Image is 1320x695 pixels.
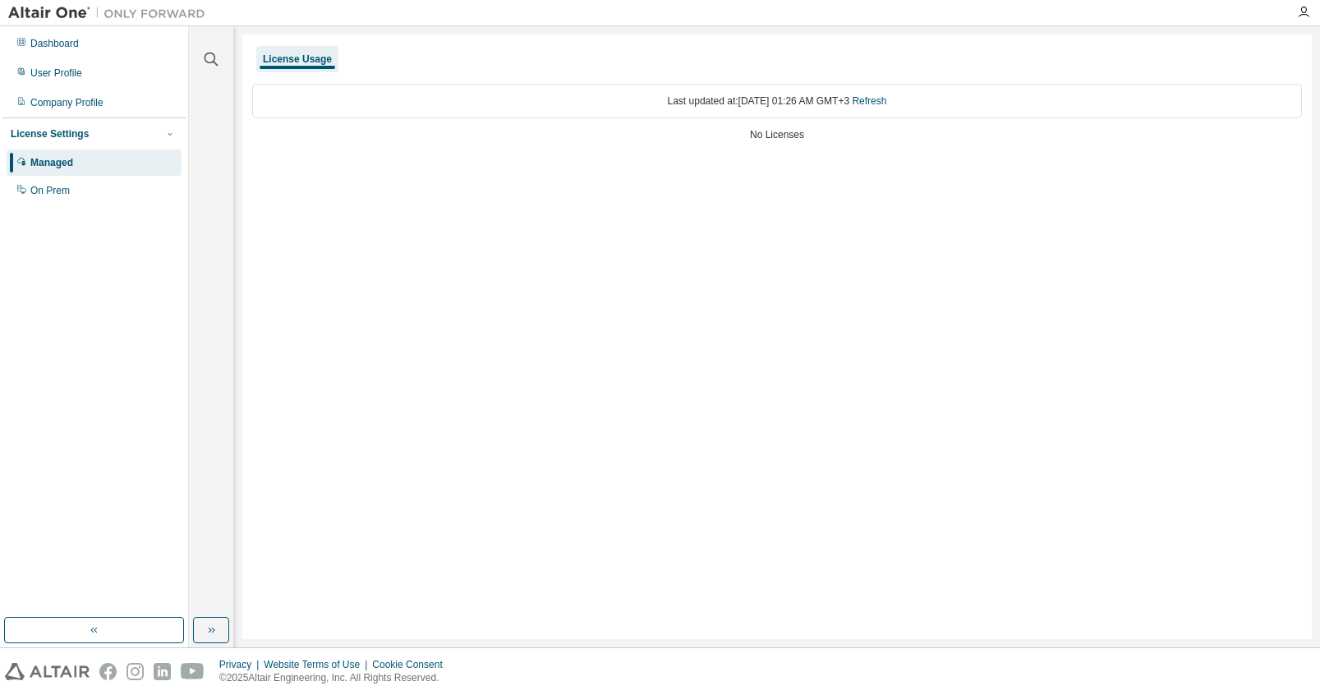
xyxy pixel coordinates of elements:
[372,658,452,671] div: Cookie Consent
[8,5,214,21] img: Altair One
[852,95,886,107] a: Refresh
[30,96,103,109] div: Company Profile
[264,658,372,671] div: Website Terms of Use
[30,67,82,80] div: User Profile
[252,128,1302,141] div: No Licenses
[99,663,117,680] img: facebook.svg
[30,156,73,169] div: Managed
[30,37,79,50] div: Dashboard
[126,663,144,680] img: instagram.svg
[11,127,89,140] div: License Settings
[219,658,264,671] div: Privacy
[252,84,1302,118] div: Last updated at: [DATE] 01:26 AM GMT+3
[263,53,332,66] div: License Usage
[219,671,453,685] p: © 2025 Altair Engineering, Inc. All Rights Reserved.
[181,663,205,680] img: youtube.svg
[5,663,90,680] img: altair_logo.svg
[154,663,171,680] img: linkedin.svg
[30,184,70,197] div: On Prem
